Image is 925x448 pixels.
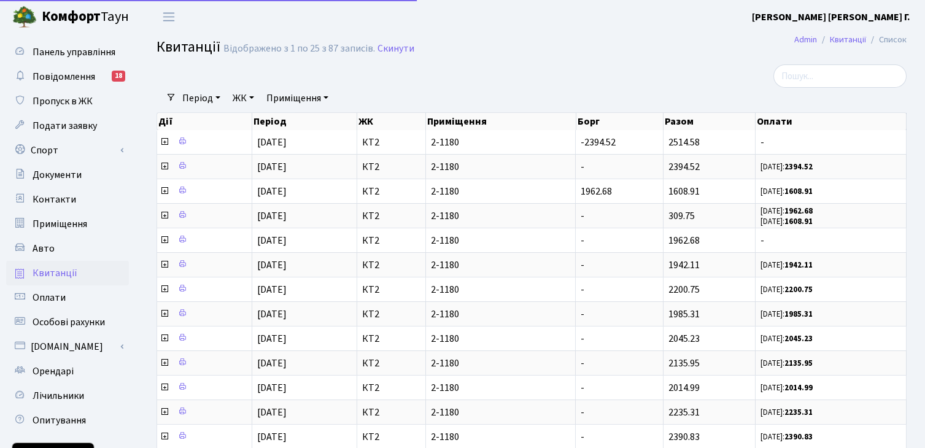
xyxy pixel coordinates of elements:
span: КТ2 [362,211,420,221]
span: - [761,236,901,245]
small: [DATE]: [761,206,813,217]
span: Пропуск в ЖК [33,95,93,108]
small: [DATE]: [761,186,813,197]
a: Admin [794,33,817,46]
div: 18 [112,71,125,82]
span: [DATE] [257,234,287,247]
th: Борг [576,113,664,130]
span: 309.75 [668,209,695,223]
b: Комфорт [42,7,101,26]
span: КТ2 [362,383,420,393]
span: КТ2 [362,260,420,270]
a: Документи [6,163,129,187]
span: - [581,234,584,247]
span: Оплати [33,291,66,304]
small: [DATE]: [761,161,813,172]
a: Авто [6,236,129,261]
th: Приміщення [426,113,576,130]
a: Лічильники [6,384,129,408]
input: Пошук... [773,64,907,88]
a: Пропуск в ЖК [6,89,129,114]
span: 2-1180 [431,162,570,172]
span: 2014.99 [668,381,700,395]
span: [DATE] [257,357,287,370]
span: 2-1180 [431,358,570,368]
th: Оплати [756,113,907,130]
small: [DATE]: [761,358,813,369]
a: [PERSON_NAME] [PERSON_NAME] Г. [752,10,910,25]
span: Контакти [33,193,76,206]
span: [DATE] [257,332,287,346]
span: [DATE] [257,258,287,272]
span: [DATE] [257,430,287,444]
span: - [581,357,584,370]
small: [DATE]: [761,260,813,271]
span: Приміщення [33,217,87,231]
b: 2235.31 [784,407,813,418]
span: Документи [33,168,82,182]
a: Квитанції [830,33,866,46]
span: [DATE] [257,283,287,296]
span: КТ2 [362,309,420,319]
b: 2135.95 [784,358,813,369]
span: [DATE] [257,307,287,321]
small: [DATE]: [761,382,813,393]
span: Квитанції [157,36,220,58]
span: - [581,381,584,395]
span: 2-1180 [431,137,570,147]
span: 2135.95 [668,357,700,370]
span: КТ2 [362,162,420,172]
b: 2394.52 [784,161,813,172]
span: 1962.68 [668,234,700,247]
span: [DATE] [257,136,287,149]
a: Спорт [6,138,129,163]
small: [DATE]: [761,284,813,295]
b: [PERSON_NAME] [PERSON_NAME] Г. [752,10,910,24]
span: 2390.83 [668,430,700,444]
a: [DOMAIN_NAME] [6,334,129,359]
span: 1608.91 [668,185,700,198]
span: Авто [33,242,55,255]
span: 2-1180 [431,260,570,270]
span: КТ2 [362,285,420,295]
th: Період [252,113,357,130]
span: - [581,430,584,444]
span: 2-1180 [431,285,570,295]
b: 1985.31 [784,309,813,320]
a: Орендарі [6,359,129,384]
a: Квитанції [6,261,129,285]
a: Подати заявку [6,114,129,138]
span: [DATE] [257,160,287,174]
small: [DATE]: [761,333,813,344]
a: Контакти [6,187,129,212]
span: - [581,160,584,174]
span: - [761,137,901,147]
div: Відображено з 1 по 25 з 87 записів. [223,43,375,55]
span: [DATE] [257,185,287,198]
span: - [581,406,584,419]
span: Орендарі [33,365,74,378]
span: - [581,258,584,272]
li: Список [866,33,907,47]
span: - [581,209,584,223]
span: 2-1180 [431,407,570,417]
a: Опитування [6,408,129,433]
th: Дії [157,113,252,130]
span: 2394.52 [668,160,700,174]
b: 1608.91 [784,216,813,227]
small: [DATE]: [761,431,813,442]
span: КТ2 [362,236,420,245]
b: 1942.11 [784,260,813,271]
small: [DATE]: [761,309,813,320]
th: Разом [664,113,756,130]
a: Панель управління [6,40,129,64]
span: 2-1180 [431,187,570,196]
a: Приміщення [6,212,129,236]
th: ЖК [357,113,426,130]
button: Переключити навігацію [153,7,184,27]
span: Панель управління [33,45,115,59]
span: - [581,307,584,321]
span: -2394.52 [581,136,616,149]
b: 1608.91 [784,186,813,197]
span: 1985.31 [668,307,700,321]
